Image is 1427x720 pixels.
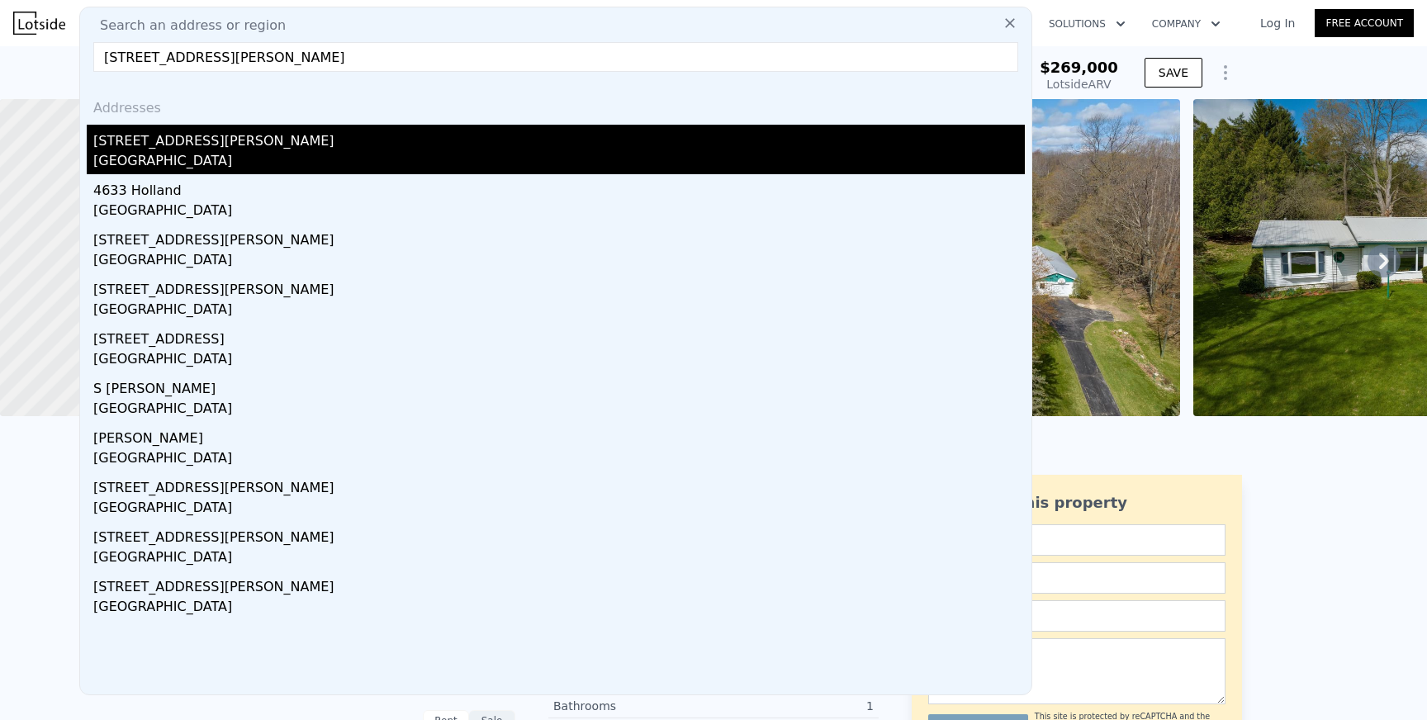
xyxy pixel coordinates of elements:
div: [GEOGRAPHIC_DATA] [93,201,1025,224]
div: [STREET_ADDRESS][PERSON_NAME] [93,521,1025,547]
div: S [PERSON_NAME] [93,372,1025,399]
button: Company [1139,9,1234,39]
div: Bathrooms [553,698,713,714]
div: [GEOGRAPHIC_DATA] [93,448,1025,471]
div: [GEOGRAPHIC_DATA] [93,498,1025,521]
span: $269,000 [1040,59,1118,76]
input: Phone [928,600,1226,632]
button: Solutions [1036,9,1139,39]
a: Free Account [1315,9,1414,37]
input: Enter an address, city, region, neighborhood or zip code [93,42,1018,72]
div: [GEOGRAPHIC_DATA] [93,597,1025,620]
div: [GEOGRAPHIC_DATA] [93,399,1025,422]
button: SAVE [1145,58,1202,88]
div: [STREET_ADDRESS][PERSON_NAME] [93,125,1025,151]
button: Show Options [1209,56,1242,89]
input: Name [928,524,1226,556]
div: 1 [713,698,874,714]
div: Lotside ARV [1040,76,1118,92]
div: [GEOGRAPHIC_DATA] [93,250,1025,273]
img: Lotside [13,12,65,35]
a: Log In [1240,15,1315,31]
div: [STREET_ADDRESS][PERSON_NAME] [93,571,1025,597]
div: [STREET_ADDRESS] [93,323,1025,349]
div: [GEOGRAPHIC_DATA] [93,547,1025,571]
div: [GEOGRAPHIC_DATA] [93,300,1025,323]
div: [GEOGRAPHIC_DATA] [93,151,1025,174]
div: [STREET_ADDRESS][PERSON_NAME] [93,273,1025,300]
div: [STREET_ADDRESS][PERSON_NAME] [93,224,1025,250]
input: Email [928,562,1226,594]
div: Addresses [87,85,1025,125]
div: Ask about this property [928,491,1226,514]
div: [PERSON_NAME] [93,422,1025,448]
div: [GEOGRAPHIC_DATA] [93,349,1025,372]
div: [STREET_ADDRESS][PERSON_NAME] [93,471,1025,498]
div: 4633 Holland [93,174,1025,201]
span: Search an address or region [87,16,286,36]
